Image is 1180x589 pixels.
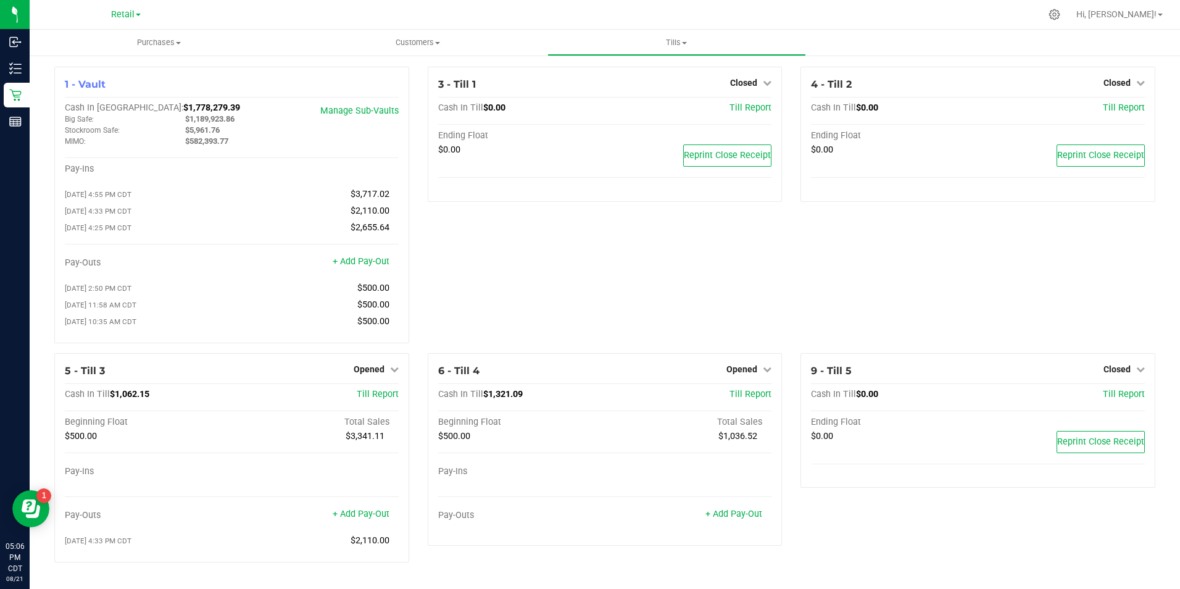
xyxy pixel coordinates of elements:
span: Tills [548,37,805,48]
span: Reprint Close Receipt [1057,437,1144,447]
span: Reprint Close Receipt [684,150,771,161]
span: $5,961.76 [185,125,220,135]
span: $1,189,923.86 [185,114,235,123]
span: $2,110.00 [351,535,389,546]
span: MIMO: [65,137,86,146]
a: Till Report [729,389,771,399]
span: 1 - Vault [65,78,106,90]
a: Till Report [357,389,399,399]
span: Customers [289,37,546,48]
span: $0.00 [856,102,878,113]
span: Cash In [GEOGRAPHIC_DATA]: [65,102,183,113]
span: [DATE] 4:33 PM CDT [65,207,131,215]
span: [DATE] 11:58 AM CDT [65,301,136,309]
span: 9 - Till 5 [811,365,852,377]
span: $2,110.00 [351,206,389,216]
div: Total Sales [231,417,398,428]
a: + Add Pay-Out [333,256,389,267]
div: Beginning Float [438,417,605,428]
span: $1,036.52 [718,431,757,441]
span: 3 - Till 1 [438,78,476,90]
span: $0.00 [856,389,878,399]
span: Cash In Till [811,389,856,399]
span: [DATE] 10:35 AM CDT [65,317,136,326]
span: $0.00 [483,102,505,113]
div: Pay-Ins [65,164,231,175]
span: $500.00 [357,283,389,293]
span: Reprint Close Receipt [1057,150,1144,161]
div: Pay-Outs [65,257,231,269]
span: Hi, [PERSON_NAME]! [1076,9,1157,19]
a: Manage Sub-Vaults [320,106,399,116]
inline-svg: Retail [9,89,22,101]
span: 4 - Till 2 [811,78,852,90]
p: 05:06 PM CDT [6,541,24,574]
iframe: Resource center unread badge [36,488,51,503]
div: Pay-Outs [438,510,605,521]
div: Ending Float [811,417,978,428]
span: $500.00 [65,431,97,441]
span: $582,393.77 [185,136,228,146]
span: $500.00 [357,316,389,327]
span: $0.00 [811,431,833,441]
a: Till Report [1103,102,1145,113]
span: Closed [1103,364,1131,374]
a: Till Report [1103,389,1145,399]
span: 6 - Till 4 [438,365,480,377]
span: Retail [111,9,135,20]
button: Reprint Close Receipt [683,144,771,167]
iframe: Resource center [12,490,49,527]
span: Big Safe: [65,115,94,123]
span: Cash In Till [811,102,856,113]
span: $3,341.11 [346,431,384,441]
span: Closed [730,78,757,88]
a: Till Report [729,102,771,113]
span: $1,321.09 [483,389,523,399]
button: Reprint Close Receipt [1057,431,1145,453]
inline-svg: Reports [9,115,22,128]
span: Closed [1103,78,1131,88]
button: Reprint Close Receipt [1057,144,1145,167]
a: Customers [288,30,547,56]
span: [DATE] 2:50 PM CDT [65,284,131,293]
a: + Add Pay-Out [333,509,389,519]
span: Cash In Till [438,389,483,399]
span: [DATE] 4:33 PM CDT [65,537,131,545]
span: Cash In Till [438,102,483,113]
p: 08/21 [6,574,24,583]
span: $1,062.15 [110,389,149,399]
span: 5 - Till 3 [65,365,105,377]
span: Opened [726,364,757,374]
div: Pay-Ins [438,466,605,477]
div: Total Sales [605,417,771,428]
inline-svg: Inbound [9,36,22,48]
div: Ending Float [811,130,978,141]
span: $2,655.64 [351,222,389,233]
span: [DATE] 4:55 PM CDT [65,190,131,199]
div: Pay-Ins [65,466,231,477]
span: Opened [354,364,384,374]
span: [DATE] 4:25 PM CDT [65,223,131,232]
div: Beginning Float [65,417,231,428]
span: Cash In Till [65,389,110,399]
div: Ending Float [438,130,605,141]
a: + Add Pay-Out [705,509,762,519]
span: $500.00 [438,431,470,441]
div: Manage settings [1047,9,1062,20]
a: Tills [547,30,806,56]
span: Stockroom Safe: [65,126,120,135]
span: $1,778,279.39 [183,102,240,113]
a: Purchases [30,30,288,56]
span: $3,717.02 [351,189,389,199]
div: Pay-Outs [65,510,231,521]
span: $500.00 [357,299,389,310]
span: $0.00 [438,144,460,155]
inline-svg: Inventory [9,62,22,75]
span: Purchases [30,37,288,48]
